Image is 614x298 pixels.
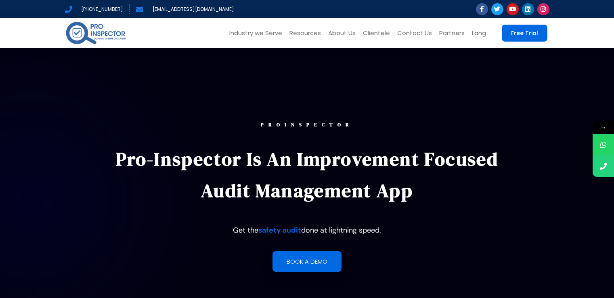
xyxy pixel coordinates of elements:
[359,18,394,48] a: Clientele
[226,18,286,48] a: Industry we Serve
[258,225,301,235] a: safety audit
[325,18,359,48] a: About Us
[79,4,123,14] span: [PHONE_NUMBER]
[436,18,468,48] a: Partners
[65,20,127,46] img: pro-inspector-logo
[593,121,614,134] span: →
[104,143,510,206] p: Pro-Inspector is an improvement focused audit management app
[272,251,342,272] a: Book a demo
[394,18,436,48] a: Contact Us
[502,25,547,42] a: Free Trial
[287,258,327,264] span: Book a demo
[139,18,490,48] nav: Menu
[151,4,234,14] span: [EMAIL_ADDRESS][DOMAIN_NAME]
[104,122,510,127] div: PROINSPECTOR
[136,4,234,14] a: [EMAIL_ADDRESS][DOMAIN_NAME]
[286,18,325,48] a: Resources
[468,18,490,48] a: Lang
[511,30,538,36] span: Free Trial
[104,223,510,237] p: Get the done at lightning speed.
